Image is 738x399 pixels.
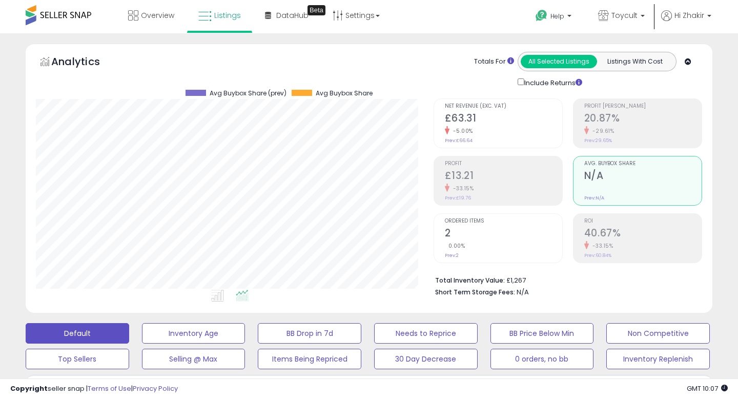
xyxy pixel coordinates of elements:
h2: 20.87% [584,112,702,126]
span: ROI [584,218,702,224]
h2: N/A [584,170,702,184]
h2: £63.31 [445,112,562,126]
a: Terms of Use [88,384,131,393]
div: Tooltip anchor [307,5,325,15]
span: Profit [445,161,562,167]
h2: 40.67% [584,227,702,241]
button: Default [26,323,129,344]
small: 0.00% [445,242,465,250]
small: -29.61% [589,127,614,135]
a: Privacy Policy [133,384,178,393]
button: Inventory Age [142,323,245,344]
small: Prev: 60.84% [584,252,611,258]
button: BB Drop in 7d [258,323,361,344]
small: Prev: £66.64 [445,137,473,144]
span: DataHub [276,10,309,21]
span: Avg Buybox Share [316,90,373,97]
a: Hi Zhakir [661,10,711,33]
span: Avg. Buybox Share [584,161,702,167]
small: Prev: £19.76 [445,195,471,201]
span: Profit [PERSON_NAME] [584,104,702,109]
small: -33.15% [589,242,613,250]
span: Hi Zhakir [674,10,704,21]
small: -5.00% [449,127,473,135]
span: 2025-09-15 10:07 GMT [687,384,728,393]
b: Total Inventory Value: [435,276,505,285]
button: Top Sellers [26,349,129,369]
li: £1,267 [435,273,694,286]
button: Selling @ Max [142,349,245,369]
small: Prev: N/A [584,195,604,201]
button: Inventory Replenish [606,349,710,369]
strong: Copyright [10,384,48,393]
button: 30 Day Decrease [374,349,478,369]
button: Items Being Repriced [258,349,361,369]
button: Needs to Reprice [374,323,478,344]
i: Get Help [535,9,548,22]
div: Include Returns [510,76,594,88]
h5: Analytics [51,54,120,71]
span: Toycult [611,10,638,21]
span: Overview [141,10,174,21]
div: seller snap | | [10,384,178,394]
a: Help [527,2,582,33]
span: Help [550,12,564,21]
button: BB Price Below Min [490,323,594,344]
button: All Selected Listings [521,55,597,68]
span: Ordered Items [445,218,562,224]
span: Listings [214,10,241,21]
small: -33.15% [449,185,474,192]
button: 0 orders, no bb [490,349,594,369]
b: Short Term Storage Fees: [435,288,515,296]
span: Avg Buybox Share (prev) [210,90,286,97]
button: Non Competitive [606,323,710,344]
small: Prev: 29.65% [584,137,612,144]
span: Net Revenue (Exc. VAT) [445,104,562,109]
div: Totals For [474,57,514,67]
span: N/A [517,287,529,297]
button: Listings With Cost [597,55,673,68]
small: Prev: 2 [445,252,459,258]
h2: 2 [445,227,562,241]
h2: £13.21 [445,170,562,184]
